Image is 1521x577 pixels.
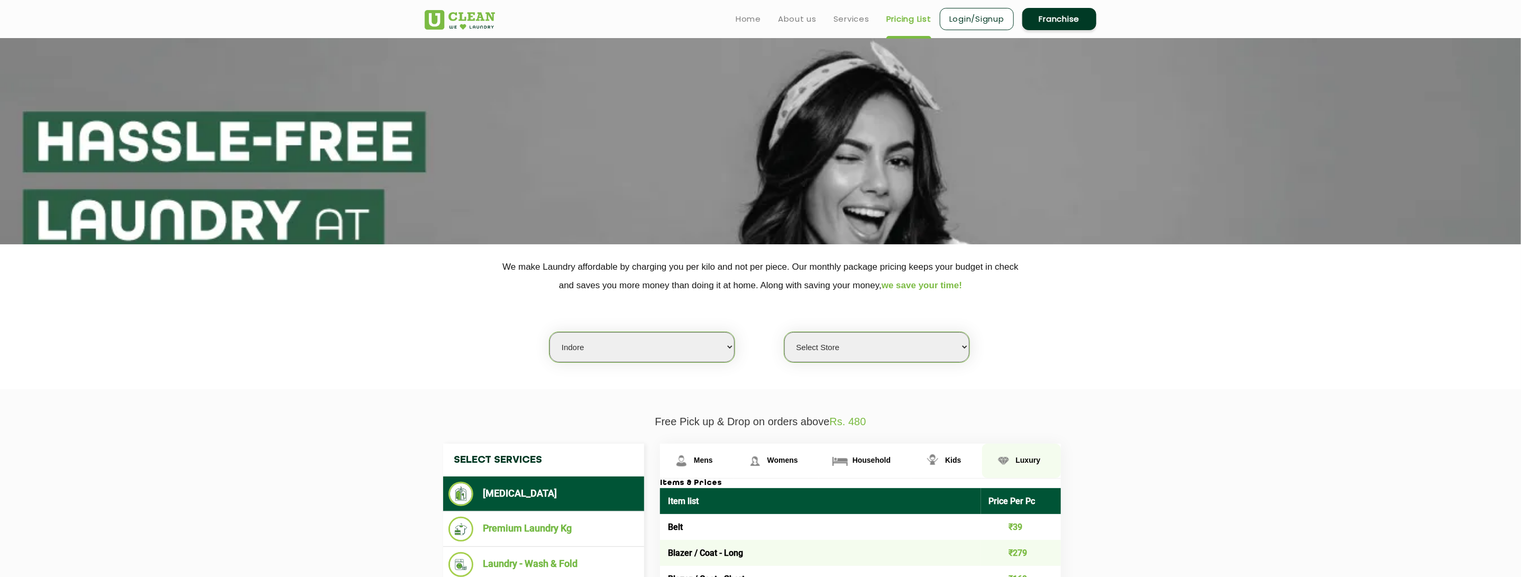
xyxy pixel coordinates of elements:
img: Household [831,452,849,470]
th: Price Per Pc [981,488,1061,514]
a: Login/Signup [940,8,1014,30]
td: ₹39 [981,514,1061,540]
td: Blazer / Coat - Long [660,540,981,566]
span: Household [853,456,891,464]
img: Premium Laundry Kg [448,517,473,542]
li: [MEDICAL_DATA] [448,482,639,506]
img: Womens [746,452,764,470]
h3: Items & Prices [660,479,1061,488]
a: Pricing List [886,13,931,25]
p: Free Pick up & Drop on orders above [425,416,1096,428]
a: Franchise [1022,8,1096,30]
td: Belt [660,514,981,540]
img: Kids [923,452,942,470]
span: Kids [945,456,961,464]
a: About us [778,13,817,25]
img: Laundry - Wash & Fold [448,552,473,577]
img: UClean Laundry and Dry Cleaning [425,10,495,30]
img: Mens [672,452,691,470]
span: we save your time! [882,280,962,290]
th: Item list [660,488,981,514]
li: Premium Laundry Kg [448,517,639,542]
a: Home [736,13,761,25]
p: We make Laundry affordable by charging you per kilo and not per piece. Our monthly package pricin... [425,258,1096,295]
a: Services [833,13,869,25]
li: Laundry - Wash & Fold [448,552,639,577]
img: Dry Cleaning [448,482,473,506]
img: Luxury [994,452,1013,470]
h4: Select Services [443,444,644,477]
span: Womens [767,456,798,464]
span: Mens [694,456,713,464]
td: ₹279 [981,540,1061,566]
span: Rs. 480 [830,416,866,427]
span: Luxury [1016,456,1041,464]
